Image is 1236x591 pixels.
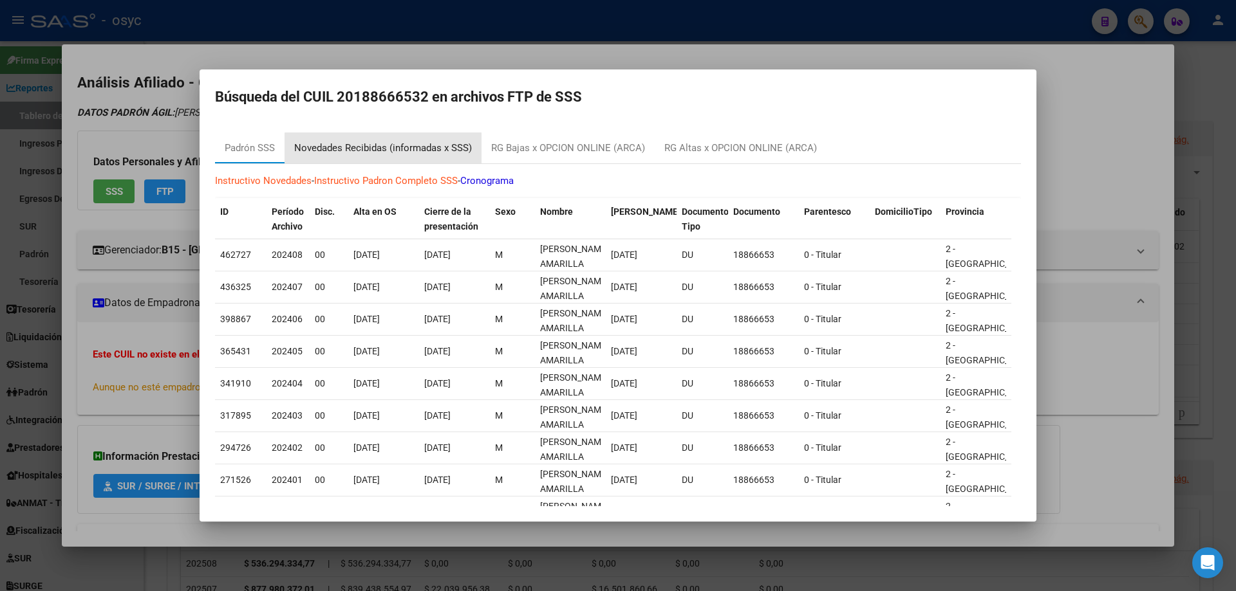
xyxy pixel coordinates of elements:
span: 2 - [GEOGRAPHIC_DATA] [946,437,1033,462]
span: M [495,314,503,324]
div: 18866653 [733,473,794,487]
div: 00 [315,376,343,391]
span: 2 - [GEOGRAPHIC_DATA] [946,501,1033,526]
span: Nombre [540,206,573,217]
span: M [495,410,503,421]
span: [PERSON_NAME]. [611,206,683,217]
span: 2 - [GEOGRAPHIC_DATA] [946,469,1033,494]
span: [DATE] [353,282,380,292]
div: Open Intercom Messenger [1192,547,1223,578]
a: Instructivo Novedades [215,175,312,186]
span: 398867 [220,314,251,324]
span: 202401 [272,475,303,485]
div: 18866653 [733,344,794,359]
div: DU [682,280,723,295]
div: 00 [315,280,343,295]
span: CACERES AMARILLA CARMELO RAMON [540,276,609,316]
span: [DATE] [611,282,637,292]
span: 0 - Titular [804,378,841,388]
h2: Búsqueda del CUIL 20188666532 en archivos FTP de SSS [215,85,1021,109]
div: 18866653 [733,505,794,520]
div: 00 [315,505,343,520]
span: 0 - Titular [804,410,841,421]
span: [DATE] [353,475,380,485]
span: 0 - Titular [804,314,841,324]
span: 202407 [272,282,303,292]
div: 18866653 [733,441,794,455]
span: 202403 [272,410,303,421]
span: 202405 [272,346,303,356]
span: CACERES AMARILLA CARMELO RAMON [540,501,609,541]
span: [DATE] [611,250,637,260]
span: [DATE] [353,378,380,388]
div: 00 [315,344,343,359]
span: [DATE] [424,410,451,421]
span: DomicilioTipo [875,206,932,217]
span: M [495,378,503,388]
datatable-header-cell: Nombre [535,198,606,241]
div: 18866653 [733,248,794,262]
span: 202408 [272,250,303,260]
span: 436325 [220,282,251,292]
datatable-header-cell: Sexo [490,198,535,241]
span: CACERES AMARILLA CARMELO RAMON [540,340,609,380]
span: Período Archivo [272,206,304,232]
datatable-header-cell: ID [215,198,267,241]
div: DU [682,312,723,327]
div: DU [682,441,723,455]
span: [DATE] [611,475,637,485]
a: Instructivo Padron Completo SSS [314,175,458,186]
span: [DATE] [424,442,451,453]
div: 18866653 [733,408,794,423]
span: Sexo [495,206,516,217]
span: Cierre de la presentación [424,206,478,232]
datatable-header-cell: Documento [728,198,799,241]
div: 18866653 [733,376,794,391]
span: 294726 [220,442,251,453]
span: [DATE] [611,442,637,453]
span: [DATE] [611,378,637,388]
datatable-header-cell: Provincia [941,198,1011,241]
span: [DATE] [353,346,380,356]
span: M [495,442,503,453]
span: Alta en OS [353,206,397,217]
span: Documento [733,206,780,217]
span: [DATE] [611,410,637,421]
span: ID [220,206,229,217]
span: M [495,250,503,260]
span: CACERES AMARILLA CARMELO RAMON [540,308,609,348]
span: [DATE] [424,314,451,324]
div: 00 [315,441,343,455]
span: Provincia [946,206,984,217]
span: CACERES AMARILLA CARMELO RAMON [540,244,609,284]
span: 271526 [220,475,251,485]
div: 18866653 [733,312,794,327]
span: 2 - [GEOGRAPHIC_DATA] [946,276,1033,301]
span: [DATE] [353,314,380,324]
div: Novedades Recibidas (informadas x SSS) [294,141,472,156]
span: 462727 [220,250,251,260]
div: DU [682,376,723,391]
span: 2 - [GEOGRAPHIC_DATA] [946,308,1033,333]
span: CACERES AMARILLA CARMELO RAMON [540,372,609,412]
div: DU [682,248,723,262]
span: 2 - [GEOGRAPHIC_DATA] [946,340,1033,365]
span: 202404 [272,378,303,388]
datatable-header-cell: Documento Tipo [677,198,728,241]
span: M [495,475,503,485]
span: M [495,346,503,356]
div: 00 [315,312,343,327]
span: 2 - [GEOGRAPHIC_DATA] [946,405,1033,430]
div: Padrón SSS [225,141,275,156]
span: 202402 [272,442,303,453]
span: [DATE] [424,346,451,356]
span: 2 - [GEOGRAPHIC_DATA] [946,244,1033,269]
span: 317895 [220,410,251,421]
div: 00 [315,408,343,423]
div: DU [682,344,723,359]
span: [DATE] [611,314,637,324]
datatable-header-cell: DomicilioTipo [870,198,941,241]
span: [DATE] [353,250,380,260]
span: 0 - Titular [804,250,841,260]
datatable-header-cell: Período Archivo [267,198,310,241]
